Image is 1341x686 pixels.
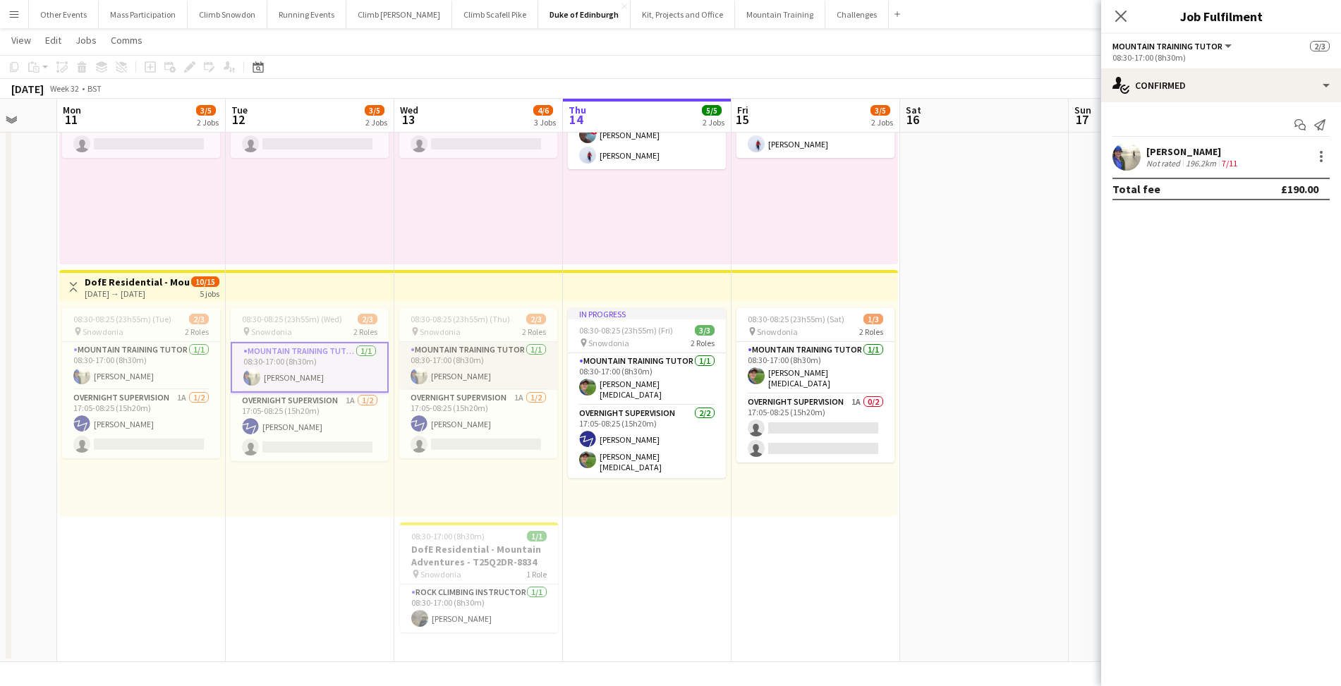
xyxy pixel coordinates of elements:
app-skills-label: 7/11 [1222,158,1237,169]
span: 08:30-17:00 (8h30m) [411,531,485,541]
a: Jobs [70,31,102,49]
app-card-role: Mountain Training Tutor1/108:30-17:00 (8h30m)[PERSON_NAME][MEDICAL_DATA] [736,342,894,394]
div: Confirmed [1101,68,1341,102]
button: Kit, Projects and Office [631,1,735,28]
span: Sat [906,104,921,116]
span: 10/15 [191,276,219,287]
app-card-role: Rock Climbing Instructor1/108:30-17:00 (8h30m)[PERSON_NAME] [400,584,558,632]
span: Thu [569,104,586,116]
span: Mon [63,104,81,116]
span: Edit [45,34,61,47]
span: 2 Roles [353,326,377,337]
span: 14 [566,111,586,128]
span: View [11,34,31,47]
span: 2/3 [526,314,546,324]
div: 196.2km [1183,158,1219,169]
span: 4/6 [533,105,553,116]
span: 2 Roles [185,326,209,337]
span: 2/3 [1310,41,1330,51]
app-job-card: 08:30-08:25 (23h55m) (Thu)2/3 Snowdonia2 RolesMountain Training Tutor1/108:30-17:00 (8h30m)[PERSO... [399,308,557,458]
app-card-role: Overnight Supervision1A1/217:05-08:25 (15h20m)[PERSON_NAME] [62,390,220,458]
div: 2 Jobs [197,117,219,128]
a: Comms [105,31,148,49]
button: Running Events [267,1,346,28]
div: 3 Jobs [534,117,556,128]
span: 11 [61,111,81,128]
span: 2 Roles [691,338,715,348]
span: Wed [400,104,418,116]
app-job-card: 08:30-08:25 (23h55m) (Tue)2/3 Snowdonia2 RolesMountain Training Tutor1/108:30-17:00 (8h30m)[PERSO... [62,308,220,458]
span: Snowdonia [251,326,292,337]
app-card-role: Overnight Supervision2/217:05-08:25 (15h20m)[PERSON_NAME][PERSON_NAME][MEDICAL_DATA] [568,405,726,478]
span: 3/5 [365,105,384,116]
app-card-role: Mountain Training Tutor1/108:30-17:00 (8h30m)[PERSON_NAME] [62,342,220,390]
app-job-card: 08:30-17:00 (8h30m)1/1DofE Residential - Mountain Adventures - T25Q2DR-8834 Snowdonia1 RoleRock C... [400,522,558,632]
span: 1 Role [526,569,547,580]
app-card-role: Overnight Supervision1A0/217:05-08:25 (15h20m) [736,394,894,463]
div: 2 Jobs [365,117,387,128]
span: 2/3 [189,314,209,324]
span: Mountain Training Tutor [1112,41,1222,51]
span: 15 [735,111,748,128]
span: 08:30-08:25 (23h55m) (Thu) [411,314,510,324]
app-card-role: Mountain Training Tutor1/108:30-17:00 (8h30m)[PERSON_NAME][MEDICAL_DATA] [568,353,726,405]
button: Challenges [825,1,889,28]
button: Climb Scafell Pike [452,1,538,28]
span: 13 [398,111,418,128]
button: Mass Participation [99,1,188,28]
span: 2/3 [358,314,377,324]
button: Mountain Training [735,1,825,28]
span: 5/5 [702,105,722,116]
div: £190.00 [1281,182,1318,196]
div: [DATE] → [DATE] [85,288,190,299]
button: Duke of Edinburgh [538,1,631,28]
span: 16 [904,111,921,128]
span: 08:30-08:25 (23h55m) (Sat) [748,314,844,324]
span: 2 Roles [859,326,883,337]
span: Snowdonia [420,326,461,337]
h3: DofE Residential - Mountain Adventures - T25Q2DR-8834 [400,543,558,568]
h3: Job Fulfilment [1101,7,1341,25]
span: Tue [231,104,248,116]
a: Edit [40,31,67,49]
span: 17 [1072,111,1091,128]
span: 3/5 [196,105,216,116]
span: Jobs [75,34,97,47]
span: 1/3 [863,314,883,324]
app-job-card: In progress08:30-08:25 (23h55m) (Fri)3/3 Snowdonia2 RolesMountain Training Tutor1/108:30-17:00 (8... [568,308,726,478]
div: [DATE] [11,82,44,96]
app-card-role: Overnight Supervision1A1/217:05-08:25 (15h20m)[PERSON_NAME] [231,393,389,461]
div: In progress [568,308,726,319]
app-job-card: 08:30-08:25 (23h55m) (Sat)1/3 Snowdonia2 RolesMountain Training Tutor1/108:30-17:00 (8h30m)[PERSO... [736,308,894,463]
span: Comms [111,34,142,47]
span: 08:30-08:25 (23h55m) (Tue) [73,314,171,324]
h3: DofE Residential - Mountain Adventures - T25Q2DR-8834 [85,276,190,288]
app-card-role: Mountain Training Tutor1/108:30-17:00 (8h30m)[PERSON_NAME] [399,342,557,390]
button: Climb Snowdon [188,1,267,28]
span: 1/1 [527,531,547,541]
span: 3/5 [870,105,890,116]
div: 08:30-17:00 (8h30m) [1112,52,1330,63]
span: Snowdonia [420,569,461,580]
div: Total fee [1112,182,1160,196]
button: Other Events [29,1,99,28]
span: Week 32 [47,83,82,94]
div: 2 Jobs [871,117,893,128]
span: 08:30-08:25 (23h55m) (Fri) [579,325,673,336]
div: [PERSON_NAME] [1146,145,1240,158]
span: Fri [737,104,748,116]
app-card-role: [MEDICAL_DATA] & Climbing Instructor2/208:30-17:00 (8h30m)![PERSON_NAME][PERSON_NAME] [568,101,726,169]
div: Not rated [1146,158,1183,169]
span: Snowdonia [83,326,123,337]
app-job-card: 08:30-08:25 (23h55m) (Wed)2/3 Snowdonia2 RolesMountain Training Tutor1/108:30-17:00 (8h30m)[PERSO... [231,308,389,461]
app-card-role: Mountain Training Tutor1/108:30-17:00 (8h30m)[PERSON_NAME] [231,342,389,393]
div: 5 jobs [200,287,219,299]
div: 2 Jobs [703,117,724,128]
span: 08:30-08:25 (23h55m) (Wed) [242,314,342,324]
